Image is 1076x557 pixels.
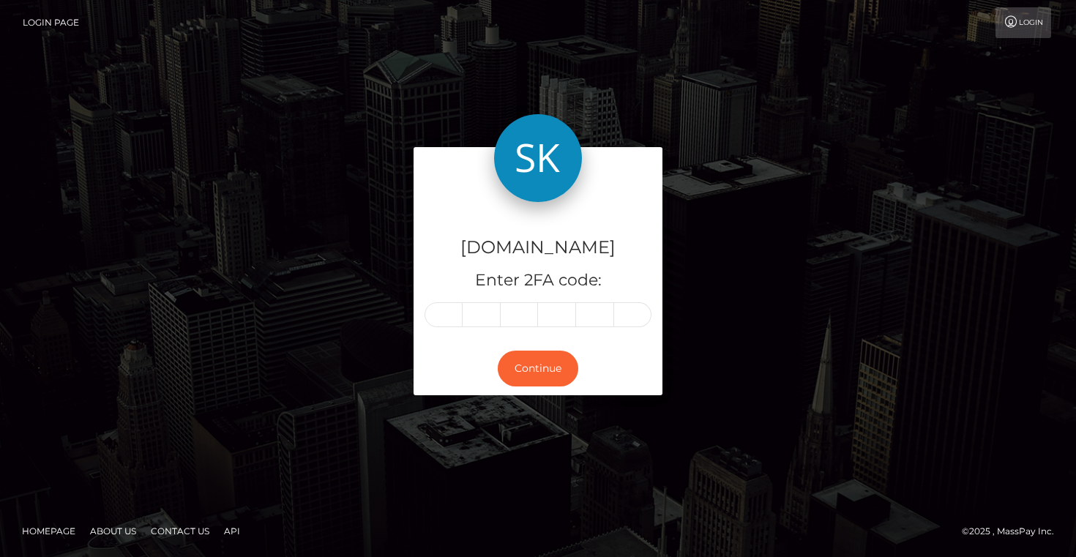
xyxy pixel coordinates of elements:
a: About Us [84,520,142,542]
a: Login Page [23,7,79,38]
button: Continue [498,351,578,386]
a: Contact Us [145,520,215,542]
a: Homepage [16,520,81,542]
img: Skin.Land [494,114,582,202]
a: Login [995,7,1051,38]
h5: Enter 2FA code: [425,269,651,292]
a: API [218,520,246,542]
h4: [DOMAIN_NAME] [425,235,651,261]
div: © 2025 , MassPay Inc. [962,523,1065,539]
